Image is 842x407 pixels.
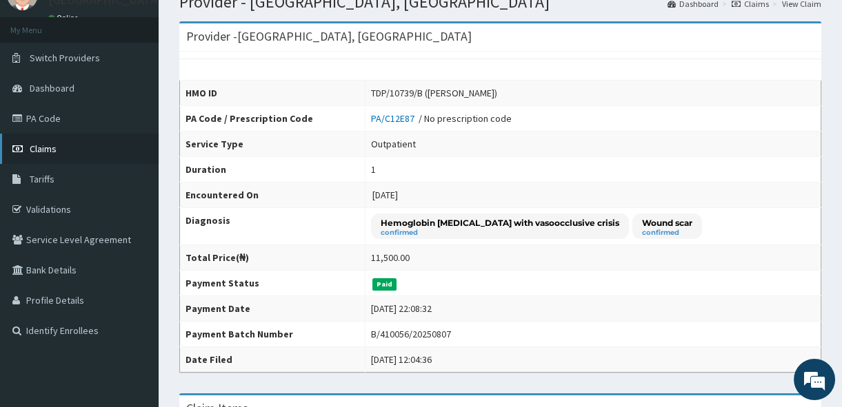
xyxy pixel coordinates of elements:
th: Encountered On [180,182,365,208]
a: PA/C12E87 [371,112,419,125]
th: Payment Date [180,296,365,322]
h3: Provider - [GEOGRAPHIC_DATA], [GEOGRAPHIC_DATA] [186,30,472,43]
div: Chat with us now [72,77,232,95]
textarea: Type your message and hit 'Enter' [7,265,263,313]
th: Duration [180,157,365,182]
div: Outpatient [371,137,416,151]
span: Claims [30,143,57,155]
a: Online [48,13,81,23]
div: 1 [371,163,376,176]
th: Diagnosis [180,208,365,245]
th: Payment Batch Number [180,322,365,347]
span: Tariffs [30,173,54,185]
span: [DATE] [372,189,398,201]
span: We're online! [80,118,190,257]
th: PA Code / Prescription Code [180,106,365,132]
div: [DATE] 22:08:32 [371,302,432,315]
div: TDP/10739/B ([PERSON_NAME]) [371,86,497,100]
div: / No prescription code [371,112,512,125]
span: Paid [372,278,397,291]
th: Payment Status [180,271,365,296]
p: Wound scar [642,217,692,229]
th: HMO ID [180,81,365,106]
img: d_794563401_company_1708531726252_794563401 [26,69,56,103]
span: Dashboard [30,82,74,94]
small: confirmed [381,229,619,236]
small: confirmed [642,229,692,236]
div: Minimize live chat window [226,7,259,40]
th: Service Type [180,132,365,157]
span: Switch Providers [30,52,100,64]
div: [DATE] 12:04:36 [371,353,432,366]
div: B/410056/20250807 [371,327,451,341]
p: Hemoglobin [MEDICAL_DATA] with vasoocclusive crisis [381,217,619,229]
th: Total Price(₦) [180,245,365,271]
th: Date Filed [180,347,365,373]
div: 11,500.00 [371,251,410,264]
